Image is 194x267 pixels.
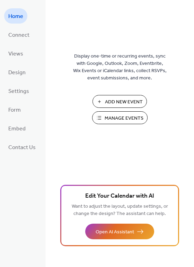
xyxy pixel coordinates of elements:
a: Embed [4,121,30,136]
span: Edit Your Calendar with AI [85,191,154,201]
span: Home [8,11,23,22]
span: Connect [8,30,29,41]
span: Views [8,49,23,60]
span: Want to adjust the layout, update settings, or change the design? The assistant can help. [72,202,168,218]
a: Design [4,64,30,80]
button: Open AI Assistant [85,224,154,239]
span: Settings [8,86,29,97]
span: Display one-time or recurring events, sync with Google, Outlook, Zoom, Eventbrite, Wix Events or ... [73,53,167,82]
span: Design [8,67,26,78]
span: Embed [8,123,26,135]
span: Manage Events [105,115,143,122]
a: Contact Us [4,139,40,155]
span: Contact Us [8,142,36,153]
a: Form [4,102,25,117]
span: Open AI Assistant [96,229,134,236]
span: Form [8,105,21,116]
button: Add New Event [92,95,147,108]
a: Connect [4,27,34,42]
a: Views [4,46,27,61]
button: Manage Events [92,111,148,124]
a: Settings [4,83,33,98]
span: Add New Event [105,98,143,106]
a: Home [4,8,27,24]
